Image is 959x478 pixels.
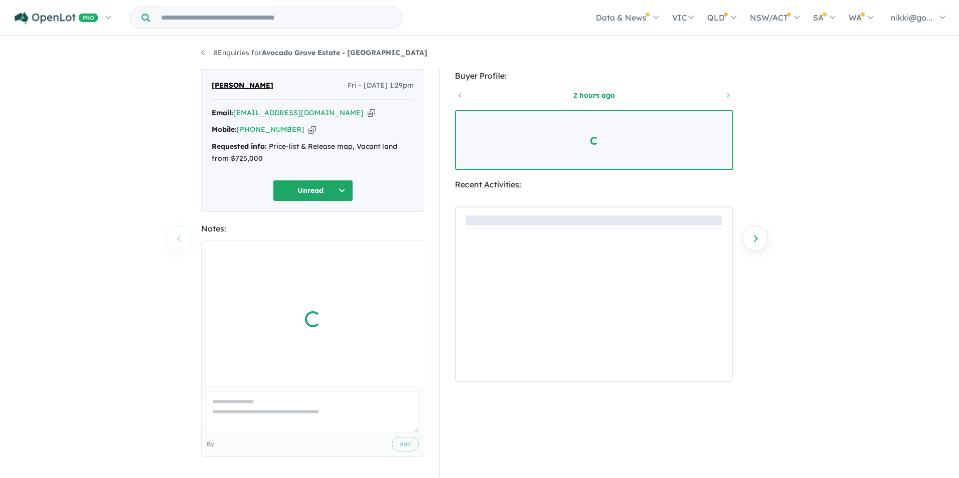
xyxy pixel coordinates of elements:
[237,125,304,134] a: [PHONE_NUMBER]
[201,48,427,57] a: 8Enquiries forAvocado Grove Estate - [GEOGRAPHIC_DATA]
[212,142,267,151] strong: Requested info:
[455,178,733,191] div: Recent Activities:
[262,48,427,57] strong: Avocado Grove Estate - [GEOGRAPHIC_DATA]
[201,222,424,235] div: Notes:
[152,7,401,29] input: Try estate name, suburb, builder or developer
[15,12,98,25] img: Openlot PRO Logo White
[455,69,733,83] div: Buyer Profile:
[201,47,758,59] nav: breadcrumb
[308,124,316,135] button: Copy
[212,80,273,92] span: [PERSON_NAME]
[368,108,375,118] button: Copy
[212,125,237,134] strong: Mobile:
[273,180,353,201] button: Unread
[891,13,932,23] span: nikki@go...
[233,108,364,117] a: [EMAIL_ADDRESS][DOMAIN_NAME]
[551,90,636,100] a: 2 hours ago
[212,108,233,117] strong: Email:
[212,141,414,165] div: Price-list & Release map, Vacant land from $725,000
[348,80,414,92] span: Fri - [DATE] 1:29pm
